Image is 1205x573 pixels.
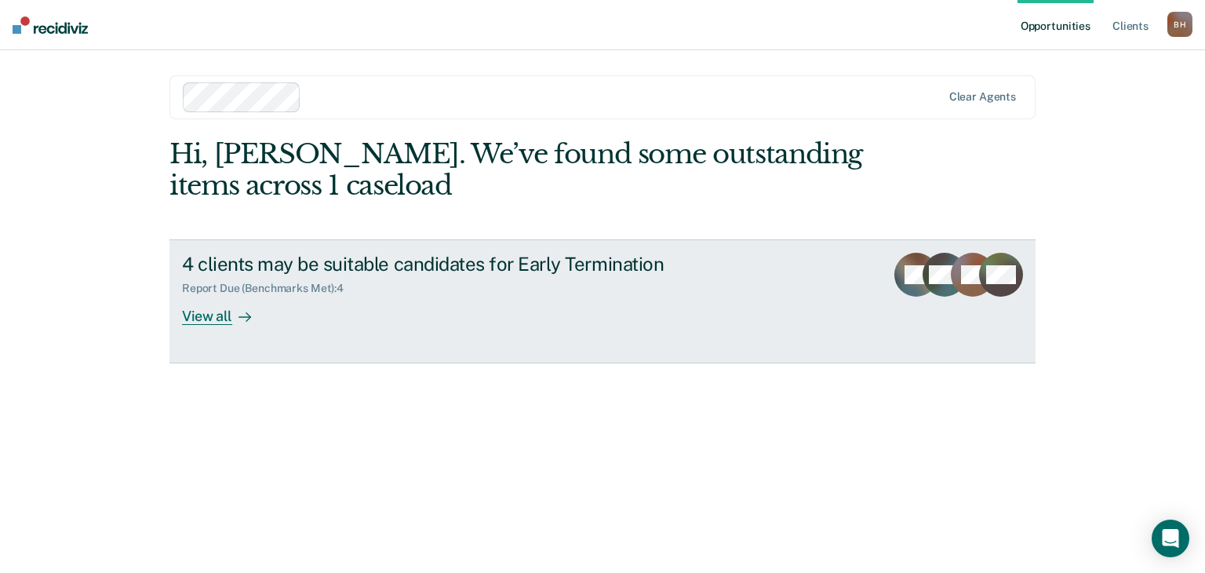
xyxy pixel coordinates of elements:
div: Report Due (Benchmarks Met) : 4 [182,282,356,295]
div: Clear agents [949,90,1016,104]
a: 4 clients may be suitable candidates for Early TerminationReport Due (Benchmarks Met):4View all [169,239,1036,363]
button: BH [1167,12,1192,37]
div: Hi, [PERSON_NAME]. We’ve found some outstanding items across 1 caseload [169,138,862,203]
div: Open Intercom Messenger [1152,520,1189,557]
img: Recidiviz [13,16,88,34]
div: B H [1167,12,1192,37]
div: 4 clients may be suitable candidates for Early Termination [182,253,733,276]
div: View all [182,295,270,326]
